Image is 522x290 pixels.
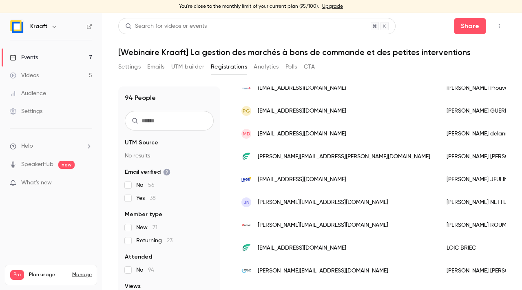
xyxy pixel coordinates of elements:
[241,266,251,276] img: aquatechnique.fr
[241,152,251,162] img: equans.com
[21,142,33,151] span: Help
[241,83,251,93] img: vinci-construction.fr
[258,107,346,115] span: [EMAIL_ADDRESS][DOMAIN_NAME]
[243,107,250,115] span: PG
[21,160,53,169] a: SpeakerHub
[322,3,343,10] a: Upgrade
[125,139,158,147] span: UTM Source
[82,179,92,187] iframe: Noticeable Trigger
[30,22,48,31] h6: Kraaft
[211,60,247,73] button: Registrations
[258,244,346,252] span: [EMAIL_ADDRESS][DOMAIN_NAME]
[258,221,388,230] span: [PERSON_NAME][EMAIL_ADDRESS][DOMAIN_NAME]
[171,60,204,73] button: UTM builder
[10,53,38,62] div: Events
[285,60,297,73] button: Polls
[153,225,157,230] span: 71
[258,153,430,161] span: [PERSON_NAME][EMAIL_ADDRESS][PERSON_NAME][DOMAIN_NAME]
[125,22,207,31] div: Search for videos or events
[136,266,154,274] span: No
[125,152,214,160] p: No results
[10,142,92,151] li: help-dropdown-opener
[243,130,250,137] span: md
[167,238,173,244] span: 23
[241,175,251,184] img: nge.fr
[10,107,42,115] div: Settings
[148,267,154,273] span: 94
[136,194,156,202] span: Yes
[241,220,251,230] img: eiffage.com
[29,272,67,278] span: Plan usage
[21,179,52,187] span: What's new
[10,89,46,97] div: Audience
[125,253,152,261] span: Attended
[258,175,346,184] span: [EMAIL_ADDRESS][DOMAIN_NAME]
[148,182,155,188] span: 56
[136,237,173,245] span: Returning
[118,60,141,73] button: Settings
[125,210,162,219] span: Member type
[150,195,156,201] span: 38
[118,47,506,57] h1: [Webinaire Kraaft] La gestion des marchés à bons de commande et des petites interventions
[258,198,388,207] span: [PERSON_NAME][EMAIL_ADDRESS][DOMAIN_NAME]
[136,181,155,189] span: No
[258,84,346,93] span: [EMAIL_ADDRESS][DOMAIN_NAME]
[241,243,251,253] img: equans.com
[10,71,39,80] div: Videos
[258,130,346,138] span: [EMAIL_ADDRESS][DOMAIN_NAME]
[258,267,388,275] span: [PERSON_NAME][EMAIL_ADDRESS][DOMAIN_NAME]
[125,168,170,176] span: Email verified
[125,93,156,103] h1: 94 People
[304,60,315,73] button: CTA
[147,60,164,73] button: Emails
[10,20,23,33] img: Kraaft
[454,18,486,34] button: Share
[10,270,24,280] span: Pro
[243,199,250,206] span: JN
[72,272,92,278] a: Manage
[136,224,157,232] span: New
[254,60,279,73] button: Analytics
[58,161,75,169] span: new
